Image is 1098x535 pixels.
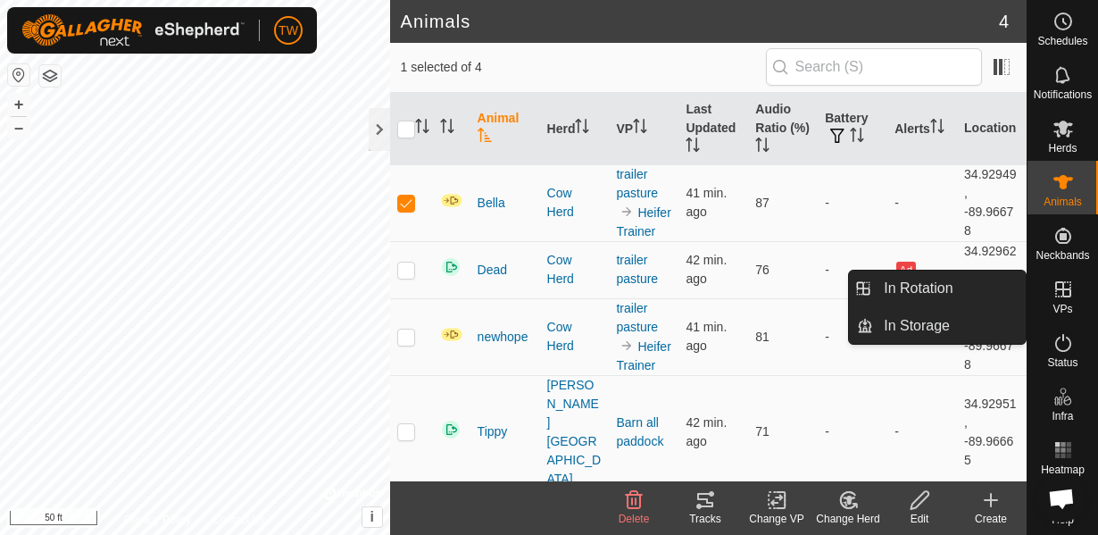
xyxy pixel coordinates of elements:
[1034,89,1092,100] span: Notifications
[1041,464,1085,475] span: Heatmap
[616,253,658,286] a: trailer pasture
[999,8,1009,35] span: 4
[1048,143,1077,154] span: Herds
[609,93,678,165] th: VP
[362,507,382,527] button: i
[957,241,1027,298] td: 34.92962, -89.9663
[1044,196,1082,207] span: Animals
[1036,250,1089,261] span: Neckbands
[957,93,1027,165] th: Location
[849,271,1026,306] li: In Rotation
[39,65,61,87] button: Map Layers
[547,251,603,288] div: Cow Herd
[686,186,727,219] span: Oct 5, 2025, 2:05 PM
[478,130,492,145] p-sorticon: Activate to sort
[440,327,463,342] img: In Progress
[279,21,298,40] span: TW
[478,194,505,213] span: Bella
[415,121,429,136] p-sorticon: Activate to sort
[547,318,603,355] div: Cow Herd
[818,164,887,241] td: -
[818,93,887,165] th: Battery
[470,93,540,165] th: Animal
[755,330,769,344] span: 81
[686,415,727,448] span: Oct 5, 2025, 2:04 PM
[755,140,769,155] p-sorticon: Activate to sort
[478,261,507,280] span: Dead
[678,93,748,165] th: Last Updated
[616,205,670,238] a: Heifer Trainer
[1052,411,1073,422] span: Infra
[873,308,1026,344] a: In Storage
[440,256,462,278] img: returning on
[818,241,887,298] td: -
[887,93,957,165] th: Alerts
[619,513,650,525] span: Delete
[616,167,658,200] a: trailer pasture
[818,375,887,489] td: -
[884,315,950,337] span: In Storage
[478,328,528,347] span: newhope
[1037,36,1087,46] span: Schedules
[1047,357,1077,368] span: Status
[741,511,812,527] div: Change VP
[873,271,1026,306] a: In Rotation
[812,511,884,527] div: Change Herd
[440,121,454,136] p-sorticon: Activate to sort
[21,14,245,46] img: Gallagher Logo
[955,511,1027,527] div: Create
[957,164,1027,241] td: 34.92949, -89.96678
[755,196,769,210] span: 87
[686,253,727,286] span: Oct 5, 2025, 2:04 PM
[124,512,191,528] a: Privacy Policy
[633,121,647,136] p-sorticon: Activate to sort
[8,94,29,115] button: +
[616,339,670,372] a: Heifer Trainer
[686,140,700,155] p-sorticon: Activate to sort
[884,511,955,527] div: Edit
[547,184,603,222] div: Cow Herd
[440,419,462,440] img: returning on
[1037,474,1086,522] div: Open chat
[930,121,944,136] p-sorticon: Activate to sort
[896,262,916,280] button: Ad
[1027,482,1098,532] a: Help
[670,511,741,527] div: Tracks
[957,375,1027,489] td: 34.92951, -89.96665
[766,48,982,86] input: Search (S)
[616,301,658,334] a: trailer pasture
[818,298,887,375] td: -
[547,376,603,489] div: [PERSON_NAME][GEOGRAPHIC_DATA]
[616,415,663,448] a: Barn all paddock
[370,509,373,524] span: i
[748,93,818,165] th: Audio Ratio (%)
[755,424,769,439] span: 71
[755,263,769,277] span: 76
[1052,304,1072,314] span: VPs
[8,117,29,138] button: –
[884,278,952,299] span: In Rotation
[887,375,957,489] td: -
[620,339,634,353] img: to
[8,64,29,86] button: Reset Map
[401,11,999,32] h2: Animals
[440,193,463,208] img: In Progress
[478,422,508,441] span: Tippy
[1052,514,1074,525] span: Help
[212,512,265,528] a: Contact Us
[575,121,589,136] p-sorticon: Activate to sort
[849,308,1026,344] li: In Storage
[887,164,957,241] td: -
[686,320,727,353] span: Oct 5, 2025, 2:05 PM
[850,130,864,145] p-sorticon: Activate to sort
[401,58,766,77] span: 1 selected of 4
[620,205,634,219] img: to
[540,93,610,165] th: Herd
